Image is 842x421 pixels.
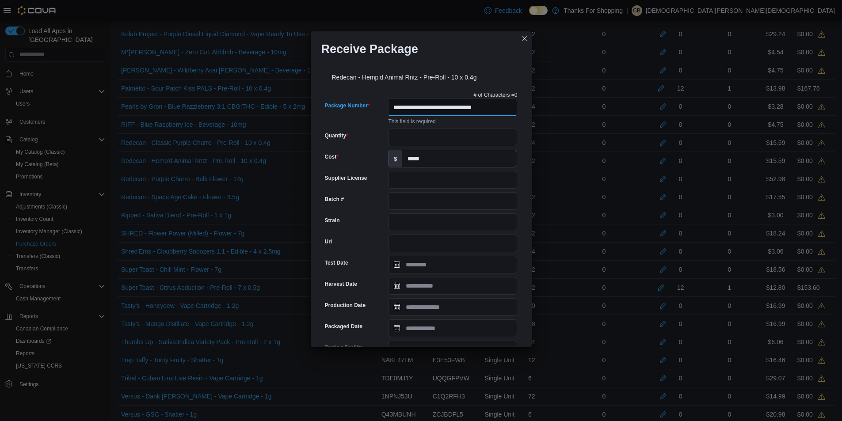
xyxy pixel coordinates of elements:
[321,42,418,56] h1: Receive Package
[325,259,348,266] label: Test Date
[325,344,363,351] label: Testing Facility
[388,319,517,337] input: Press the down key to open a popover containing a calendar.
[325,217,340,224] label: Strain
[321,63,521,88] div: Redecan - Hemp'd Animal Rntz - Pre-Roll - 10 x 0.4g
[325,196,344,203] label: Batch #
[325,281,357,288] label: Harvest Date
[388,256,517,273] input: Press the down key to open a popover containing a calendar.
[325,102,370,109] label: Package Number
[325,302,366,309] label: Production Date
[388,116,517,125] div: This field is required
[389,150,402,167] label: $
[325,153,339,160] label: Cost
[388,298,517,316] input: Press the down key to open a popover containing a calendar.
[325,323,362,330] label: Packaged Date
[325,132,348,139] label: Quantity
[325,238,332,245] label: Url
[474,91,518,99] p: # of Characters = 0
[325,174,367,182] label: Supplier License
[388,277,517,295] input: Press the down key to open a popover containing a calendar.
[519,33,530,44] button: Closes this modal window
